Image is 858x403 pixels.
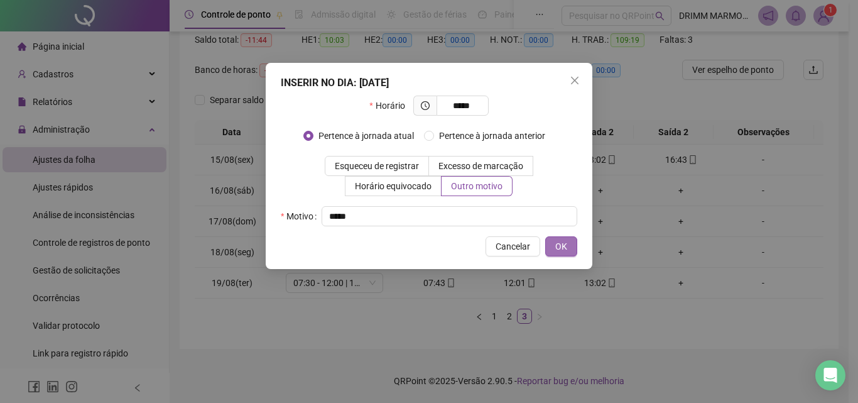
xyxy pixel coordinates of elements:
span: Horário equivocado [355,181,432,191]
span: Pertence à jornada atual [313,129,419,143]
span: OK [555,240,567,253]
button: OK [545,236,577,257]
span: close [570,75,580,86]
label: Horário [369,96,413,116]
span: Excesso de marcação [438,161,523,171]
span: Esqueceu de registrar [335,161,419,171]
span: clock-circle [421,101,430,110]
span: Outro motivo [451,181,502,191]
span: Pertence à jornada anterior [434,129,550,143]
div: Open Intercom Messenger [815,360,845,390]
div: INSERIR NO DIA : [DATE] [281,75,577,91]
label: Motivo [281,206,322,226]
span: Cancelar [496,240,530,253]
button: Close [565,70,585,91]
button: Cancelar [486,236,540,257]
